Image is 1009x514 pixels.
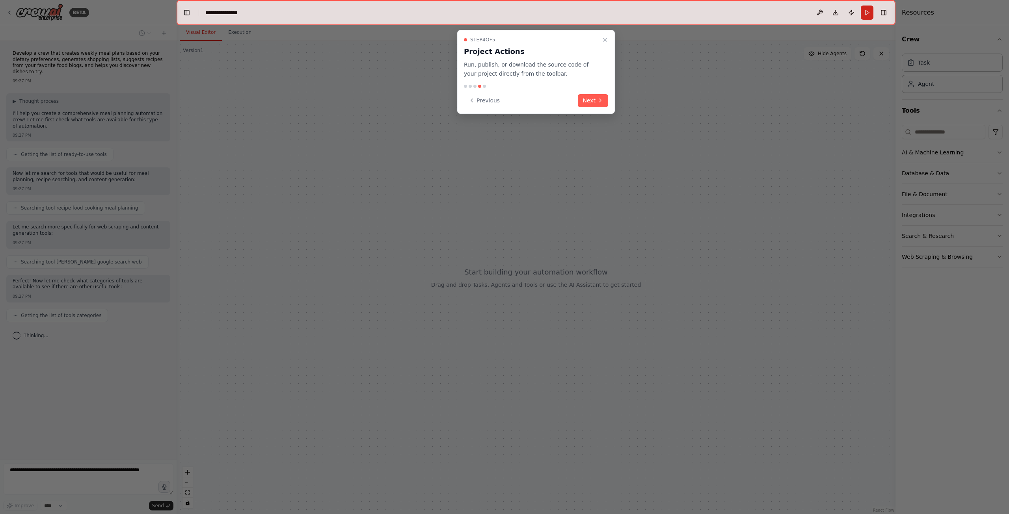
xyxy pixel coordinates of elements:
button: Next [578,94,608,107]
span: Step 4 of 5 [470,37,495,43]
button: Hide left sidebar [181,7,192,18]
p: Run, publish, or download the source code of your project directly from the toolbar. [464,60,599,78]
h3: Project Actions [464,46,599,57]
button: Previous [464,94,504,107]
button: Close walkthrough [600,35,610,45]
